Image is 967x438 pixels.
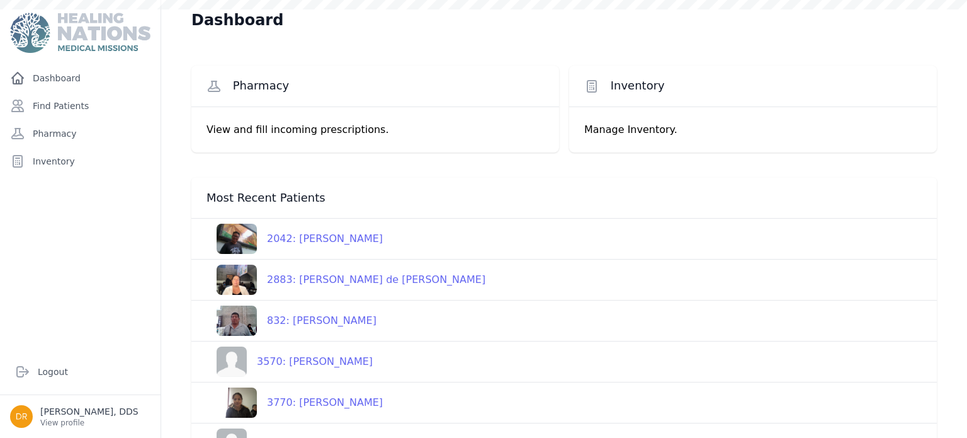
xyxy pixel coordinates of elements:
[247,354,373,369] div: 3570: [PERSON_NAME]
[206,224,383,254] a: 2042: [PERSON_NAME]
[10,13,150,53] img: Medical Missions EMR
[191,66,559,153] a: Pharmacy View and fill incoming prescriptions.
[257,395,383,410] div: 3770: [PERSON_NAME]
[569,66,937,153] a: Inventory Manage Inventory.
[206,347,373,377] a: 3570: [PERSON_NAME]
[5,121,156,146] a: Pharmacy
[10,405,150,428] a: [PERSON_NAME], DDS View profile
[257,313,376,328] div: 832: [PERSON_NAME]
[233,78,290,93] span: Pharmacy
[5,93,156,118] a: Find Patients
[611,78,665,93] span: Inventory
[206,388,383,418] a: 3770: [PERSON_NAME]
[5,66,156,91] a: Dashboard
[10,359,150,384] a: Logout
[217,306,257,336] img: H6wfSkw3fH1FAAAAJXRFWHRkYXRlOmNyZWF0ZQAyMDI0LTAyLTIzVDE1OjAwOjM3KzAwOjAwEnW8PgAAACV0RVh0ZGF0ZTptb...
[5,149,156,174] a: Inventory
[217,388,257,418] img: wewYL2AAAAJXRFWHRkYXRlOmNyZWF0ZQAyMDI1LTA2LTIzVDE1OjA0OjQ4KzAwOjAwGVMMlgAAACV0RVh0ZGF0ZTptb2RpZnk...
[217,347,247,377] img: person-242608b1a05df3501eefc295dc1bc67a.jpg
[206,265,485,295] a: 2883: [PERSON_NAME] de [PERSON_NAME]
[40,405,139,418] p: [PERSON_NAME], DDS
[257,231,383,246] div: 2042: [PERSON_NAME]
[584,122,922,137] p: Manage Inventory.
[206,122,544,137] p: View and fill incoming prescriptions.
[257,272,485,287] div: 2883: [PERSON_NAME] de [PERSON_NAME]
[217,265,257,295] img: wcFwSyrFSqL0QAAACV0RVh0ZGF0ZTpjcmVhdGUAMjAyMy0xMi0xOVQxODoxNzo0MyswMDowMC8W0V0AAAAldEVYdGRhdGU6bW...
[40,418,139,428] p: View profile
[206,190,325,205] span: Most Recent Patients
[217,224,257,254] img: AFWOmgljXgXDAAAAJXRFWHRkYXRlOmNyZWF0ZQAyMDI0LTAxLTEwVDAzOjQ5OjI2KzAwOjAw0Iq4KAAAACV0RVh0ZGF0ZTptb...
[206,306,376,336] a: 832: [PERSON_NAME]
[191,10,283,30] h1: Dashboard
